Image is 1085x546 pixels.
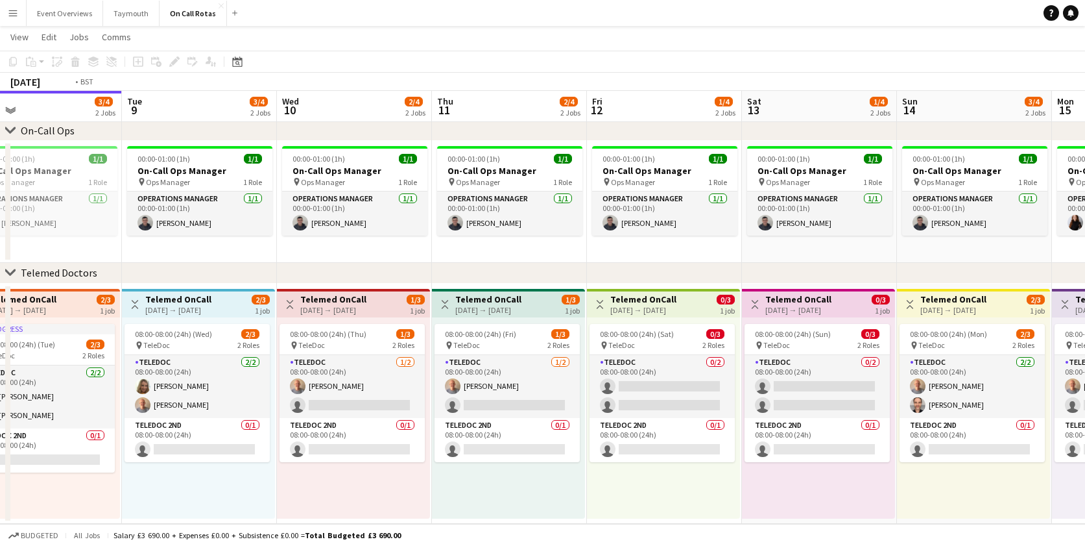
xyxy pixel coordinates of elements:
span: All jobs [71,530,102,540]
a: Comms [97,29,136,45]
div: Telemed Doctors [21,266,97,279]
span: View [10,31,29,43]
span: Total Budgeted £3 690.00 [305,530,401,540]
button: Budgeted [6,528,60,543]
button: Taymouth [103,1,160,26]
span: Comms [102,31,131,43]
span: Budgeted [21,531,58,540]
a: Jobs [64,29,94,45]
div: [DATE] [10,75,40,88]
span: Jobs [69,31,89,43]
div: Salary £3 690.00 + Expenses £0.00 + Subsistence £0.00 = [113,530,401,540]
div: BST [80,77,93,86]
a: View [5,29,34,45]
a: Edit [36,29,62,45]
button: On Call Rotas [160,1,227,26]
div: On-Call Ops [21,124,75,137]
span: Edit [42,31,56,43]
button: Event Overviews [27,1,103,26]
